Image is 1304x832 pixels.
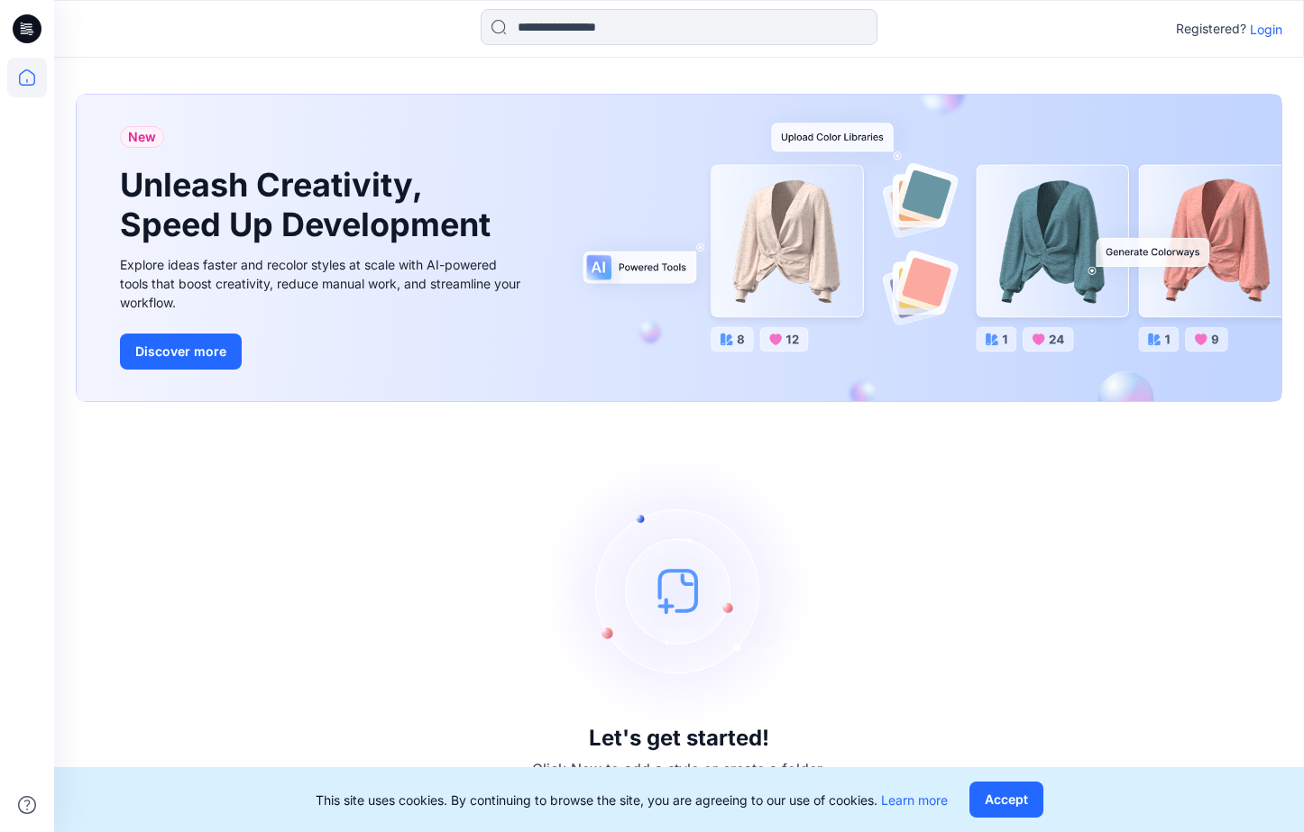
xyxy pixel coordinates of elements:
h3: Let's get started! [589,726,769,751]
div: Explore ideas faster and recolor styles at scale with AI-powered tools that boost creativity, red... [120,255,526,312]
p: Login [1250,20,1282,39]
p: Click New to add a style or create a folder. [532,758,826,780]
h1: Unleash Creativity, Speed Up Development [120,166,499,243]
p: Registered? [1176,18,1246,40]
span: New [128,126,156,148]
button: Discover more [120,334,242,370]
a: Learn more [881,792,948,808]
button: Accept [969,782,1043,818]
p: This site uses cookies. By continuing to browse the site, you are agreeing to our use of cookies. [316,791,948,809]
a: Discover more [120,334,526,370]
img: empty-state-image.svg [544,455,814,726]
